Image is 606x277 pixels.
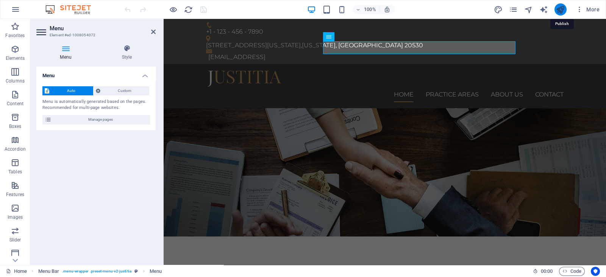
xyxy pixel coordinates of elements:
[559,267,585,276] button: Code
[103,86,147,95] span: Custom
[576,6,600,13] span: More
[6,267,27,276] a: Click to cancel selection. Double-click to open Pages
[353,5,380,14] button: 100%
[50,25,156,32] h2: Menu
[94,86,150,95] button: Custom
[36,67,156,80] h4: Menu
[50,32,141,39] h3: Element #ed-1008054072
[524,5,533,14] button: navigator
[494,5,503,14] i: Design (Ctrl+Alt+Y)
[591,267,600,276] button: Usercentrics
[8,169,22,175] p: Tables
[98,45,156,61] h4: Style
[38,267,59,276] span: Click to select. Double-click to edit
[546,268,547,274] span: :
[52,86,91,95] span: Auto
[8,214,23,220] p: Images
[42,99,150,111] div: Menu is automatically generated based on the pages. Recommended for multi-page websites.
[524,5,533,14] i: Navigator
[5,33,25,39] p: Favorites
[6,191,24,198] p: Features
[5,146,26,152] p: Accordion
[184,5,193,14] button: reload
[62,267,131,276] span: . menu-wrapper .preset-menu-v2-justitia
[539,5,548,14] button: text_generator
[44,5,100,14] img: Editor Logo
[533,267,553,276] h6: Session time
[36,45,98,61] h4: Menu
[541,267,553,276] span: 00 00
[184,5,193,14] i: Reload page
[150,267,162,276] span: Click to select. Double-click to edit
[562,267,581,276] span: Code
[134,269,138,273] i: This element is a customizable preset
[384,6,390,13] i: On resize automatically adjust zoom level to fit chosen device.
[554,3,567,16] button: publish
[42,86,93,95] button: Auto
[9,123,22,129] p: Boxes
[6,78,25,84] p: Columns
[42,115,150,124] button: Manage pages
[169,5,178,14] button: Click here to leave preview mode and continue editing
[539,5,548,14] i: AI Writer
[9,237,21,243] p: Slider
[38,267,162,276] nav: breadcrumb
[573,3,603,16] button: More
[6,55,25,61] p: Elements
[54,115,147,124] span: Manage pages
[364,5,376,14] h6: 100%
[494,5,503,14] button: design
[7,101,23,107] p: Content
[509,5,518,14] button: pages
[509,5,518,14] i: Pages (Ctrl+Alt+S)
